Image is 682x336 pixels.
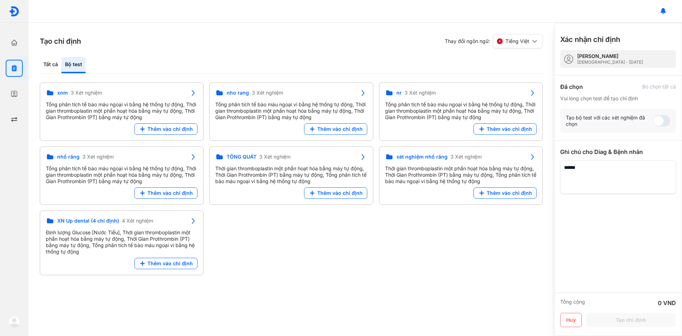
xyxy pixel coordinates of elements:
[385,101,537,121] div: Tổng phân tích tế bào máu ngoại vi bằng hệ thống tự động, Thời gian thromboplastin một phần hoạt ...
[560,299,585,307] div: Tổng cộng
[46,101,197,121] div: Tổng phân tích tế bào máu ngoại vi bằng hệ thống tự động, Thời gian thromboplastin một phần hoạt ...
[122,218,153,224] span: 4 Xét nghiệm
[560,95,676,102] div: Vui lòng chọn test để tạo chỉ định
[396,90,402,96] span: nr
[586,313,676,327] button: Tạo chỉ định
[560,313,582,327] button: Huỷ
[259,154,291,160] span: 3 Xét nghiệm
[215,165,367,185] div: Thời gian thromboplastin một phần hoạt hóa bằng máy tự động, Thời Gian Prothrombin (PT) bằng máy ...
[57,154,80,160] span: nhổ răng
[560,82,583,91] div: Đã chọn
[405,90,436,96] span: 3 Xét nghiệm
[40,57,61,73] div: Tất cả
[658,299,676,307] div: 0 VND
[560,34,620,44] h3: Xác nhận chỉ định
[57,90,68,96] span: xnm
[227,90,249,96] span: nho rang
[61,57,86,73] div: Bộ test
[445,34,543,48] div: Thay đổi ngôn ngữ:
[147,126,193,132] span: Thêm vào chỉ định
[134,258,197,269] button: Thêm vào chỉ định
[134,123,197,135] button: Thêm vào chỉ định
[46,165,197,185] div: Tổng phân tích tế bào máu ngoại vi bằng hệ thống tự động, Thời gian thromboplastin một phần hoạt ...
[57,218,119,224] span: XN Up dental (4 chỉ định)
[252,90,283,96] span: 3 Xét nghiệm
[487,126,532,132] span: Thêm vào chỉ định
[82,154,114,160] span: 3 Xét nghiệm
[450,154,482,160] span: 3 Xét nghiệm
[560,148,676,156] div: Ghi chú cho Diag & Bệnh nhân
[577,59,643,65] div: [DEMOGRAPHIC_DATA] - [DATE]
[304,187,367,199] button: Thêm vào chỉ định
[147,190,193,196] span: Thêm vào chỉ định
[227,154,256,160] span: TỔNG QUÁT
[487,190,532,196] span: Thêm vào chỉ định
[642,84,676,90] div: Bỏ chọn tất cả
[9,316,20,327] img: logo
[304,123,367,135] button: Thêm vào chỉ định
[9,6,20,17] img: logo
[40,36,81,46] h3: Tạo chỉ định
[473,187,537,199] button: Thêm vào chỉ định
[317,126,363,132] span: Thêm vào chỉ định
[147,260,193,267] span: Thêm vào chỉ định
[71,90,102,96] span: 3 Xét nghiệm
[577,53,643,59] div: [PERSON_NAME]
[134,187,197,199] button: Thêm vào chỉ định
[317,190,363,196] span: Thêm vào chỉ định
[215,101,367,121] div: Tổng phân tích tế bào máu ngoại vi bằng hệ thống tự động, Thời gian thromboplastin một phần hoạt ...
[396,154,448,160] span: xét nghiệm nhổ răng
[505,38,529,44] span: Tiếng Việt
[566,114,653,127] div: Tạo bộ test với các xét nghiệm đã chọn
[473,123,537,135] button: Thêm vào chỉ định
[46,229,197,255] div: Định lượng Glucose [Nước Tiểu], Thời gian thromboplastin một phần hoạt hóa bằng máy tự động, Thời...
[385,165,537,185] div: Thời gian thromboplastin một phần hoạt hóa bằng máy tự động, Thời Gian Prothrombin (PT) bằng máy ...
